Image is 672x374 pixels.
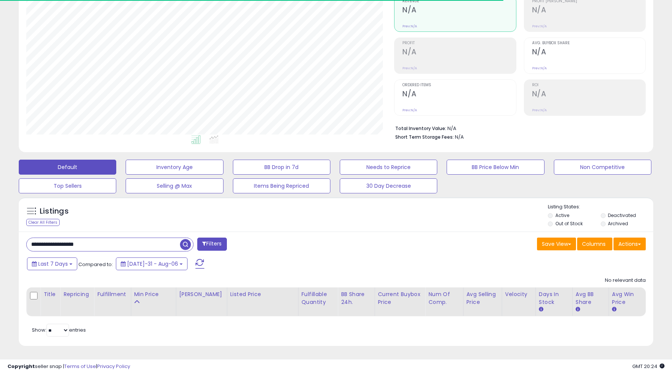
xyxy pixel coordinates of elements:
button: BB Drop in 7d [233,160,330,175]
div: Clear All Filters [26,219,60,226]
div: [PERSON_NAME] [179,290,224,298]
strong: Copyright [7,363,35,370]
span: Avg. Buybox Share [532,41,645,45]
button: Save View [537,238,576,250]
small: Prev: N/A [532,108,547,112]
div: Days In Stock [539,290,569,306]
h2: N/A [402,6,516,16]
b: Short Term Storage Fees: [395,134,454,140]
h2: N/A [532,90,645,100]
small: Avg Win Price. [612,306,616,313]
p: Listing States: [548,203,653,211]
div: Fulfillment [97,290,127,298]
button: Filters [197,238,226,251]
span: Columns [582,240,606,248]
small: Avg BB Share. [576,306,580,313]
button: Default [19,160,116,175]
h2: N/A [532,6,645,16]
button: Actions [613,238,646,250]
span: 2025-08-14 20:24 GMT [632,363,664,370]
h5: Listings [40,206,69,217]
div: Avg BB Share [576,290,606,306]
div: Avg Win Price [612,290,642,306]
span: Compared to: [78,261,113,268]
div: Current Buybox Price [378,290,422,306]
h2: N/A [402,90,516,100]
div: Repricing [63,290,91,298]
li: N/A [395,123,640,132]
small: Prev: N/A [532,24,547,28]
button: Items Being Repriced [233,178,330,193]
div: Fulfillable Quantity [301,290,335,306]
small: Prev: N/A [532,66,547,70]
label: Out of Stock [555,220,583,227]
label: Active [555,212,569,218]
div: Velocity [505,290,532,298]
b: Total Inventory Value: [395,125,446,132]
button: Needs to Reprice [340,160,437,175]
label: Archived [608,220,628,227]
button: BB Price Below Min [447,160,544,175]
div: Num of Comp. [428,290,460,306]
div: Title [43,290,57,298]
small: Days In Stock. [539,306,543,313]
button: Columns [577,238,612,250]
a: Terms of Use [64,363,96,370]
div: seller snap | | [7,363,130,370]
span: Ordered Items [402,83,516,87]
small: Prev: N/A [402,24,417,28]
button: Top Sellers [19,178,116,193]
span: [DATE]-31 - Aug-06 [127,260,178,268]
span: Profit [402,41,516,45]
span: N/A [455,133,464,141]
button: 30 Day Decrease [340,178,437,193]
span: ROI [532,83,645,87]
div: Min Price [134,290,173,298]
label: Deactivated [608,212,636,218]
h2: N/A [532,48,645,58]
div: Listed Price [230,290,295,298]
button: [DATE]-31 - Aug-06 [116,257,187,270]
span: Last 7 Days [38,260,68,268]
button: Inventory Age [126,160,223,175]
button: Non Competitive [554,160,651,175]
a: Privacy Policy [97,363,130,370]
span: Show: entries [32,326,86,334]
small: Prev: N/A [402,66,417,70]
button: Last 7 Days [27,257,77,270]
div: BB Share 24h. [341,290,371,306]
button: Selling @ Max [126,178,223,193]
div: No relevant data [605,277,646,284]
h2: N/A [402,48,516,58]
small: Prev: N/A [402,108,417,112]
div: Avg Selling Price [466,290,499,306]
